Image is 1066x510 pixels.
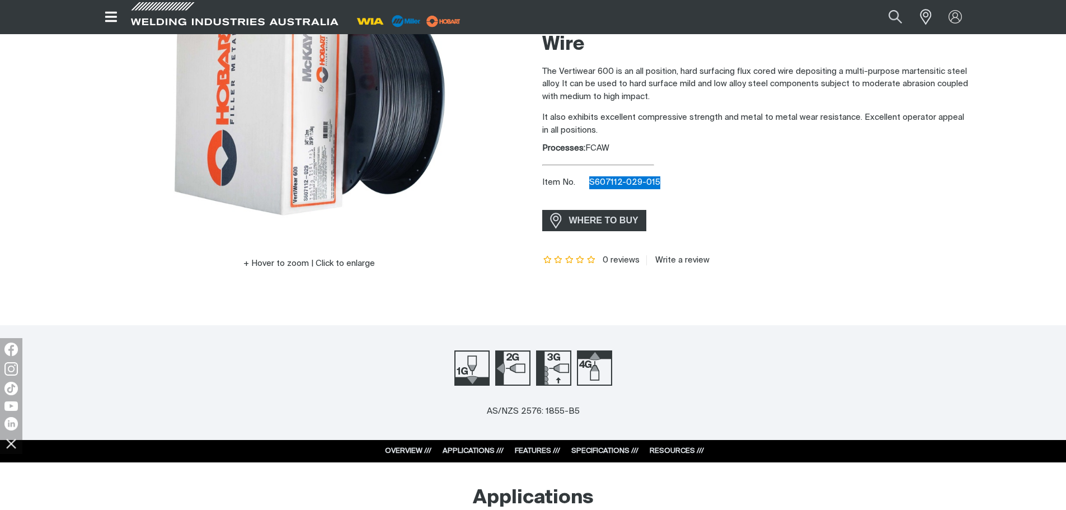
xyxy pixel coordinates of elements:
[542,176,588,189] span: Item No.
[4,382,18,395] img: TikTok
[650,447,704,455] a: RESOURCES ///
[542,65,972,104] p: The Vertiwear 600 is an all position, hard surfacing flux cored wire depositing a multi-purpose m...
[646,255,710,265] a: Write a review
[577,350,612,386] img: Welding Position 4G
[542,144,585,152] strong: Processes:
[4,343,18,356] img: Facebook
[423,13,464,30] img: miller
[571,447,638,455] a: SPECIFICATIONS ///
[4,417,18,431] img: LinkedIn
[487,405,580,418] div: AS/NZS 2576: 1855-B5
[862,4,914,30] input: Product name or item number...
[515,447,560,455] a: FEATURES ///
[385,447,431,455] a: OVERVIEW ///
[562,212,646,230] span: WHERE TO BUY
[4,362,18,376] img: Instagram
[423,17,464,25] a: miller
[454,350,490,386] img: Welding Position 1G
[542,111,972,137] p: It also exhibits excellent compressive strength and metal to metal wear resistance. Excellent ope...
[4,401,18,411] img: YouTube
[536,350,571,386] img: Welding Position 3G Up
[2,434,21,453] img: hide socials
[589,178,660,186] span: S607112-029-015
[237,257,382,270] button: Hover to zoom | Click to enlarge
[443,447,504,455] a: APPLICATIONS ///
[542,256,597,264] span: Rating: {0}
[603,256,640,264] span: 0 reviews
[495,350,530,386] img: Welding Position 2G
[542,210,647,231] a: WHERE TO BUY
[876,4,914,30] button: Search products
[542,142,966,155] div: FCAW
